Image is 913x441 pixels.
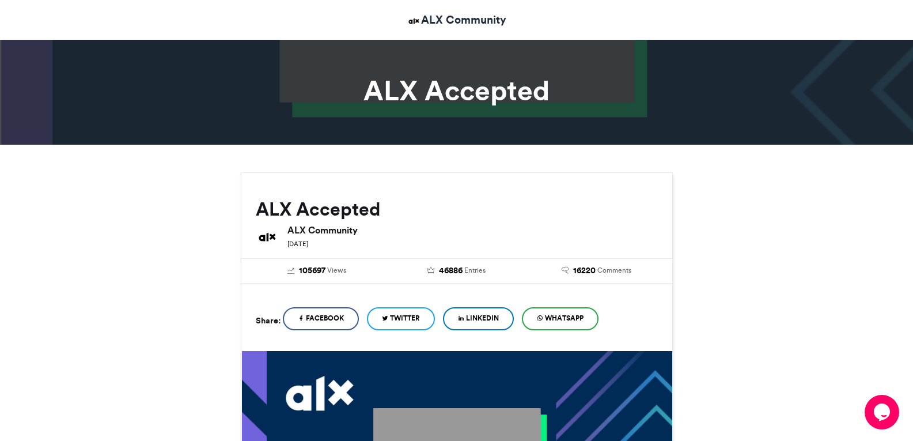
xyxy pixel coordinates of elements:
[287,225,658,235] h6: ALX Community
[439,265,463,277] span: 46886
[306,313,344,323] span: Facebook
[443,307,514,330] a: LinkedIn
[327,265,346,276] span: Views
[395,265,518,277] a: 46886 Entries
[283,307,359,330] a: Facebook
[299,265,325,277] span: 105697
[256,265,378,277] a: 105697 Views
[287,240,308,248] small: [DATE]
[597,265,631,276] span: Comments
[137,77,776,104] h1: ALX Accepted
[256,199,658,220] h2: ALX Accepted
[535,265,658,277] a: 16220 Comments
[407,12,506,28] a: ALX Community
[407,14,421,28] img: ALX Community
[464,265,486,276] span: Entries
[256,313,281,328] h5: Share:
[545,313,584,323] span: WhatsApp
[865,395,901,429] iframe: chat widget
[466,313,499,323] span: LinkedIn
[367,307,435,330] a: Twitter
[390,313,420,323] span: Twitter
[256,225,279,248] img: ALX Community
[522,307,598,330] a: WhatsApp
[573,265,596,277] span: 16220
